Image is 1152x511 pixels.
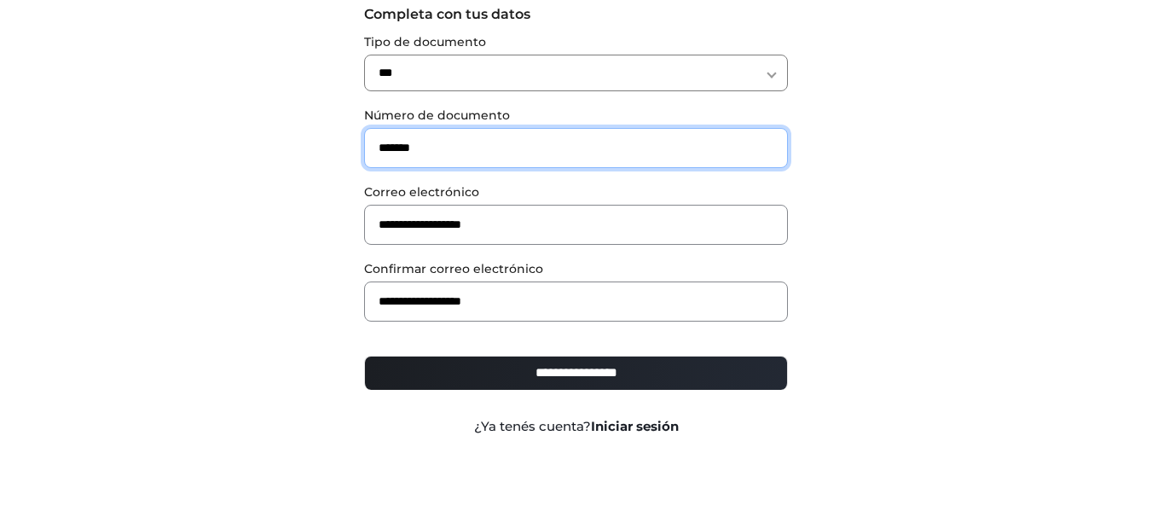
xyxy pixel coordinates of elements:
[364,183,788,201] label: Correo electrónico
[364,260,788,278] label: Confirmar correo electrónico
[364,107,788,125] label: Número de documento
[591,418,679,434] a: Iniciar sesión
[351,417,801,437] div: ¿Ya tenés cuenta?
[364,4,788,25] label: Completa con tus datos
[364,33,788,51] label: Tipo de documento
